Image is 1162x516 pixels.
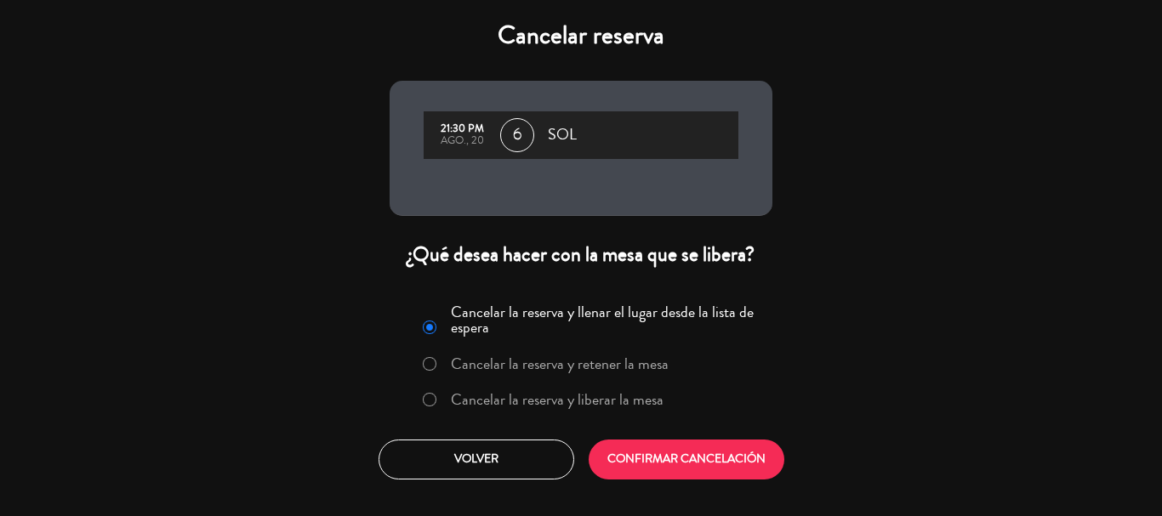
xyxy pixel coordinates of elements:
[432,135,492,147] div: ago., 20
[379,439,574,479] button: Volver
[390,20,772,51] h4: Cancelar reserva
[500,118,534,152] span: 6
[451,304,762,335] label: Cancelar la reserva y llenar el lugar desde la lista de espera
[432,123,492,135] div: 21:30 PM
[589,439,784,479] button: CONFIRMAR CANCELACIÓN
[548,122,577,148] span: SOL
[451,356,669,371] label: Cancelar la reserva y retener la mesa
[451,392,664,407] label: Cancelar la reserva y liberar la mesa
[390,241,772,268] div: ¿Qué desea hacer con la mesa que se libera?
